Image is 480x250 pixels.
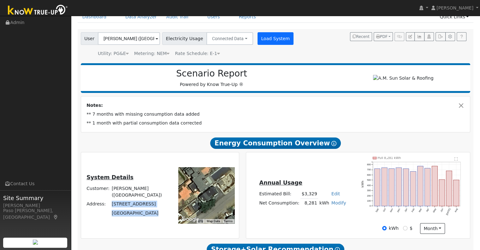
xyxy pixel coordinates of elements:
div: Powered by Know True-Up ® [84,68,340,88]
td: [GEOGRAPHIC_DATA] [111,209,170,217]
button: Export Interval Data [436,32,445,41]
span: PDF [376,34,388,39]
span: User [81,32,98,45]
a: Terms (opens in new tab) [224,219,233,223]
div: Metering: NEM [134,50,169,57]
text: Apr [426,208,430,212]
u: System Details [86,174,133,180]
rect: onclick="" [374,168,380,206]
td: ** 7 months with missing consumption data added [86,110,466,119]
img: retrieve [33,240,38,245]
text: 200 [367,194,371,197]
input: kWh [382,226,387,230]
text: Pull 8,281 kWh [378,156,401,160]
td: kWh [318,198,330,208]
button: Recent [350,32,372,41]
input: $ [403,226,407,230]
text: 600 [367,174,371,176]
a: Modify [331,200,346,205]
td: $3,329 [300,190,318,199]
text: Oct [382,208,387,212]
img: Know True-Up [5,3,71,18]
text: 0 [370,204,371,207]
text: Sep [375,208,379,213]
label: $ [410,225,412,232]
td: ** 1 month with partial consumption data corrected [86,119,466,128]
span: Electricity Usage [162,32,207,45]
a: Help Link [457,32,466,41]
button: Map Data [207,219,220,223]
rect: onclick="" [425,168,430,206]
a: Open this area in Google Maps (opens a new window) [180,215,201,223]
rect: onclick="" [418,166,424,206]
rect: onclick="" [403,168,409,206]
text: May [433,208,437,213]
button: Settings [445,32,455,41]
rect: onclick="" [411,171,416,206]
button: Close [458,102,465,109]
text: Jun [440,208,444,213]
h2: Scenario Report [87,68,336,79]
text: [DATE] [446,208,452,216]
rect: onclick="" [382,168,387,206]
a: Quick Links [435,11,473,23]
img: A.M. Sun Solar & Roofing [373,75,433,82]
rect: onclick="" [447,171,452,206]
div: [PERSON_NAME] [3,202,68,209]
button: Login As [424,32,434,41]
a: Data Analyzer [121,11,162,23]
rect: onclick="" [432,166,438,206]
text: Aug [454,208,459,213]
button: PDF [374,32,393,41]
text: Feb [411,208,415,213]
td: [STREET_ADDRESS] [111,200,170,209]
div: Paso [PERSON_NAME], [GEOGRAPHIC_DATA] [3,207,68,221]
i: Show Help [331,141,336,146]
button: Edit User [406,32,415,41]
button: Keyboard shortcuts [198,219,203,223]
text:  [455,157,458,161]
button: Load System [258,32,293,45]
button: Connected Data [206,32,253,45]
button: Multi-Series Graph [414,32,424,41]
text: 800 [367,163,371,166]
span: [PERSON_NAME] [436,5,473,10]
span: Alias: HE1 [175,51,220,56]
td: Address: [86,200,111,209]
div: Utility: PG&E [98,50,129,57]
td: Net Consumption: [258,198,300,208]
text: 100 [367,199,371,202]
strong: Notes: [86,103,103,108]
a: Dashboard [78,11,111,23]
td: Estimated Bill: [258,190,300,199]
label: kWh [389,225,399,232]
a: Audit Trail [162,11,193,23]
text: 500 [367,179,371,181]
a: Users [203,11,225,23]
a: Edit [331,191,340,196]
rect: onclick="" [389,168,394,206]
a: Map [53,215,59,220]
text: Jan [404,208,408,213]
text: 700 [367,168,371,171]
text: Dec [397,208,401,213]
rect: onclick="" [454,180,459,206]
button: month [420,223,445,234]
u: Annual Usage [259,180,302,186]
text: 300 [367,189,371,192]
text: Nov [389,208,394,213]
td: 8,281 [300,198,318,208]
rect: onclick="" [439,180,445,206]
a: Reports [234,11,261,23]
img: Google [180,215,201,223]
span: Site Summary [3,194,68,202]
span: Energy Consumption Overview [210,137,341,149]
text: Mar [418,208,423,213]
td: [PERSON_NAME] ([GEOGRAPHIC_DATA]) [111,184,170,200]
rect: onclick="" [396,168,402,206]
input: Select a User [98,32,160,45]
text: kWh [361,180,364,187]
text: 400 [367,184,371,187]
td: Customer: [86,184,111,200]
